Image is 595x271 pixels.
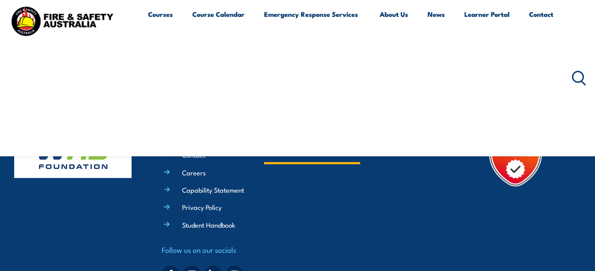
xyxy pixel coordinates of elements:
[264,237,360,259] a: Emergency Response Vehicles
[264,195,360,216] a: Paramedic & Medical Solutions
[264,4,360,152] a: Emergency Response Services
[380,4,408,152] a: About Us
[162,244,286,256] h4: Follow us on our socials
[182,185,244,194] a: Capability Statement
[182,202,222,212] a: Privacy Policy
[264,216,360,237] a: Industrial Security Solutions
[428,4,445,152] a: News
[264,152,360,174] a: Services Overview
[182,168,206,177] a: Careers
[464,4,509,152] a: Learner Portal
[192,4,245,152] a: Course Calendar
[264,174,360,195] a: Emergency Response Solutions
[148,4,173,152] a: Courses
[529,4,553,152] a: Contact
[182,220,235,229] a: Student Handbook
